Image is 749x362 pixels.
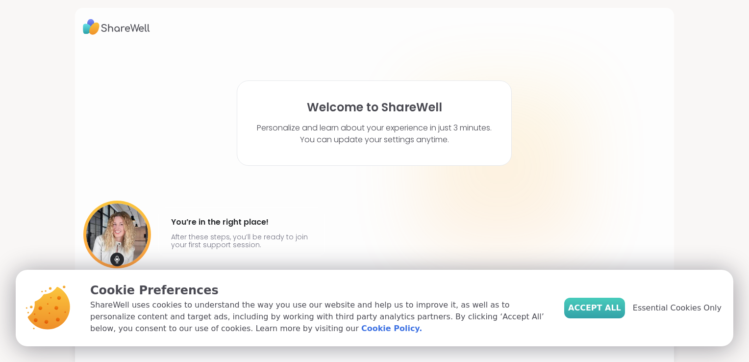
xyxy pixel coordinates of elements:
button: Accept All [564,298,625,318]
span: Essential Cookies Only [633,302,722,314]
img: mic icon [110,253,124,266]
p: Cookie Preferences [90,282,549,299]
p: After these steps, you’ll be ready to join your first support session. [171,233,312,249]
img: ShareWell Logo [83,16,150,38]
h1: Welcome to ShareWell [307,101,442,114]
p: Personalize and learn about your experience in just 3 minutes. You can update your settings anytime. [257,122,492,146]
a: Cookie Policy. [361,323,422,335]
h4: You’re in the right place! [171,214,312,230]
img: User image [83,201,151,268]
p: ShareWell uses cookies to understand the way you use our website and help us to improve it, as we... [90,299,549,335]
span: Accept All [568,302,621,314]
